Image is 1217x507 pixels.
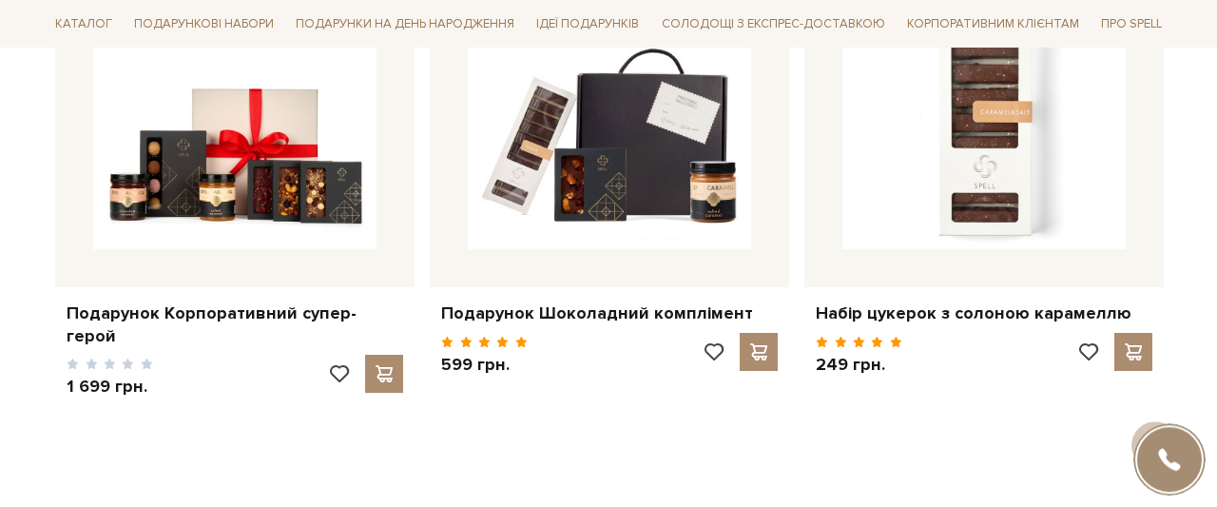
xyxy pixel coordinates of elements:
[441,302,778,324] a: Подарунок Шоколадний комплімент
[1093,10,1169,39] span: Про Spell
[126,10,281,39] span: Подарункові набори
[48,10,120,39] span: Каталог
[816,354,902,376] p: 249 грн.
[441,354,528,376] p: 599 грн.
[816,302,1152,324] a: Набір цукерок з солоною карамеллю
[288,10,522,39] span: Подарунки на День народження
[529,10,647,39] span: Ідеї подарунків
[67,302,403,347] a: Подарунок Корпоративний супер-герой
[67,376,153,398] p: 1 699 грн.
[654,8,893,40] a: Солодощі з експрес-доставкою
[899,8,1087,40] a: Корпоративним клієнтам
